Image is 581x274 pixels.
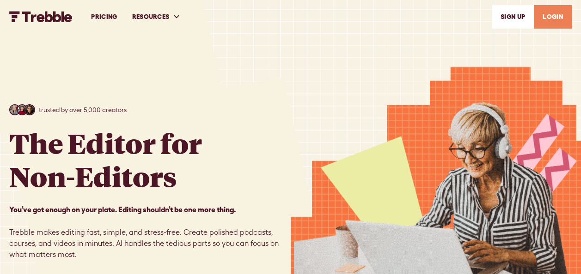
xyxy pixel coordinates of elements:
[9,205,236,214] strong: You’ve got enough on your plate. Editing shouldn’t be one more thing. ‍
[9,126,202,193] h1: The Editor for Non-Editors
[492,5,534,29] a: SIGn UP
[132,12,170,22] div: RESOURCES
[9,11,73,22] img: Trebble FM Logo
[9,11,73,22] a: home
[125,1,188,33] div: RESOURCES
[9,204,291,260] p: Trebble makes editing fast, simple, and stress-free. Create polished podcasts, courses, and video...
[534,5,572,29] a: LOGIN
[84,1,124,33] a: PRICING
[39,105,127,115] p: trusted by over 5,000 creators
